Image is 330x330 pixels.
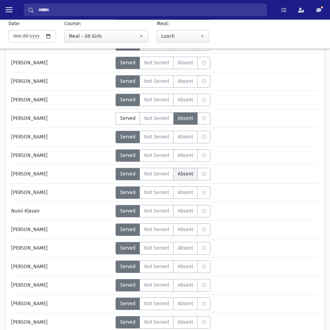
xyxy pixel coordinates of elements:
span: Served [120,133,135,141]
div: MeaStatus [115,94,210,106]
span: Served [120,152,135,159]
div: MeaStatus [115,297,210,310]
span: Not Served [144,133,169,141]
div: MeaStatus [115,149,210,162]
span: Served [120,115,135,122]
span: Served [120,281,135,289]
span: Not Served [144,189,169,196]
button: Lunch [157,30,209,43]
span: Absent [178,78,193,85]
span: Not Served [144,115,169,122]
span: Absent [178,170,193,178]
div: MeaStatus [115,131,210,143]
span: Absent [178,226,193,233]
span: Not Served [144,207,169,215]
span: [PERSON_NAME] [11,300,48,307]
span: Not Served [144,300,169,307]
span: Not Served [144,59,169,66]
span: Absent [178,300,193,307]
span: Not Served [144,170,169,178]
span: [PERSON_NAME] [11,78,48,85]
span: Served [120,226,135,233]
span: Served [120,96,135,103]
span: Not Served [144,78,169,85]
span: Absent [178,244,193,252]
div: MeaStatus [115,316,210,329]
span: [PERSON_NAME] [11,170,48,178]
div: MeaStatus [115,75,210,88]
span: Absent [178,133,193,141]
span: Absent [178,281,193,289]
span: Served [120,78,135,85]
span: Not Served [144,96,169,103]
input: Search [34,3,267,16]
label: Date: [8,20,20,27]
span: Served [120,170,135,178]
div: Meal - G6 Girls [69,33,138,40]
span: Absent [178,96,193,103]
span: Absent [178,152,193,159]
span: Not Served [144,281,169,289]
label: Course: [64,20,81,27]
button: toggle menu [3,3,15,16]
span: Served [120,263,135,270]
div: MeaStatus [115,279,210,292]
span: Numi Klavan [11,207,40,215]
label: Meal: [157,20,169,27]
span: Served [120,300,135,307]
span: [PERSON_NAME] [11,152,48,159]
span: [PERSON_NAME] [11,96,48,103]
div: MeaStatus [115,242,210,254]
div: MeaStatus [115,57,210,69]
span: [PERSON_NAME] [11,281,48,289]
div: MeaStatus [115,260,210,273]
div: MeaStatus [115,112,210,125]
span: Served [120,207,135,215]
span: Served [120,244,135,252]
span: Not Served [144,244,169,252]
div: MeaStatus [115,186,210,199]
span: Absent [178,189,193,196]
span: [PERSON_NAME] [11,318,48,326]
div: MeaStatus [115,223,210,236]
button: Meal - G6 Girls [64,30,148,43]
span: [PERSON_NAME] [11,59,48,66]
span: [PERSON_NAME] [11,115,48,122]
div: MeaStatus [115,168,210,180]
span: Absent [178,115,193,122]
span: Absent [178,207,193,215]
span: Absent [178,59,193,66]
span: [PERSON_NAME] [11,244,48,252]
span: Not Served [144,226,169,233]
span: Served [120,59,135,66]
span: [PERSON_NAME] [11,226,48,233]
span: Not Served [144,152,169,159]
span: Absent [178,263,193,270]
div: MeaStatus [115,205,210,217]
span: [PERSON_NAME] [11,133,48,141]
span: Served [120,189,135,196]
span: Not Served [144,263,169,270]
span: [PERSON_NAME] [11,263,48,270]
div: Lunch [161,33,199,40]
span: [PERSON_NAME] [11,189,48,196]
span: Served [120,318,135,326]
